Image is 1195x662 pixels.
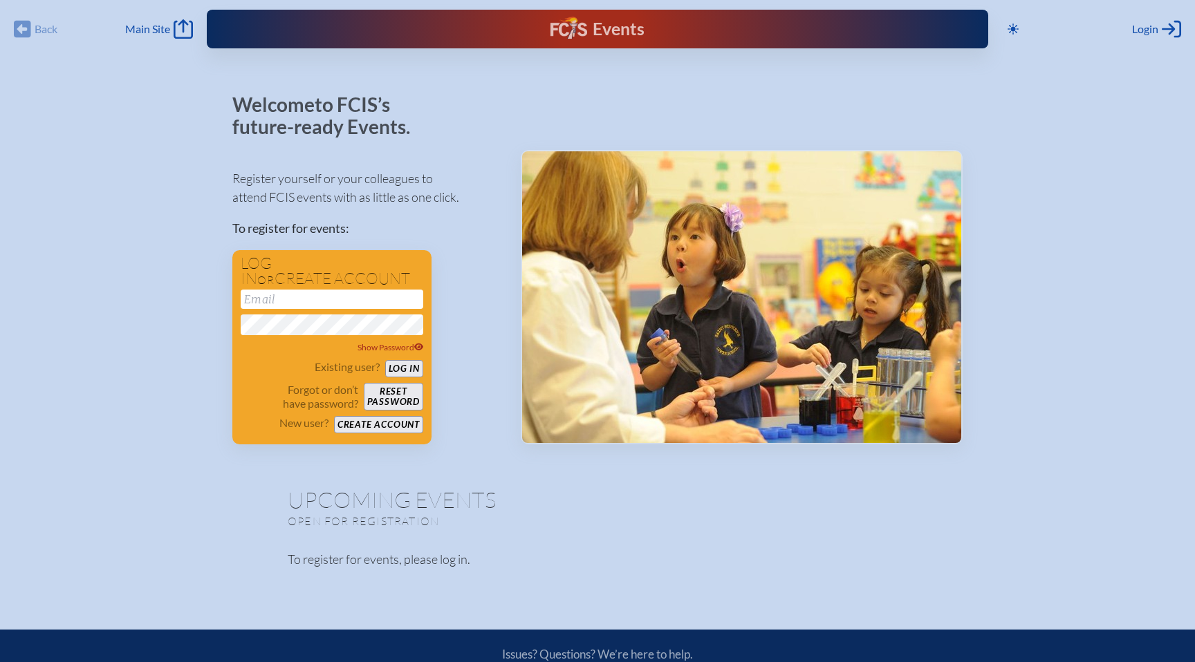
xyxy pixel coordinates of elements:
button: Resetpassword [364,383,423,410]
span: Login [1132,22,1158,36]
h1: Log in create account [241,256,423,287]
div: FCIS Events — Future ready [425,17,771,41]
span: Show Password [358,342,424,352]
span: or [257,273,275,287]
p: Register yourself or your colleagues to attend FCIS events with as little as one click. [232,169,499,207]
input: Email [241,290,423,309]
p: Open for registration [288,514,653,528]
p: Issues? Questions? We’re here to help. [354,647,841,661]
h1: Upcoming Events [288,489,907,511]
p: To register for events: [232,219,499,238]
img: Events [522,151,961,443]
p: Welcome to FCIS’s future-ready Events. [232,94,426,138]
span: Main Site [125,22,170,36]
a: Main Site [125,19,193,39]
p: To register for events, please log in. [288,550,907,569]
p: New user? [279,416,328,430]
button: Log in [385,360,423,377]
p: Forgot or don’t have password? [241,383,358,410]
p: Existing user? [315,360,380,374]
button: Create account [334,416,423,433]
